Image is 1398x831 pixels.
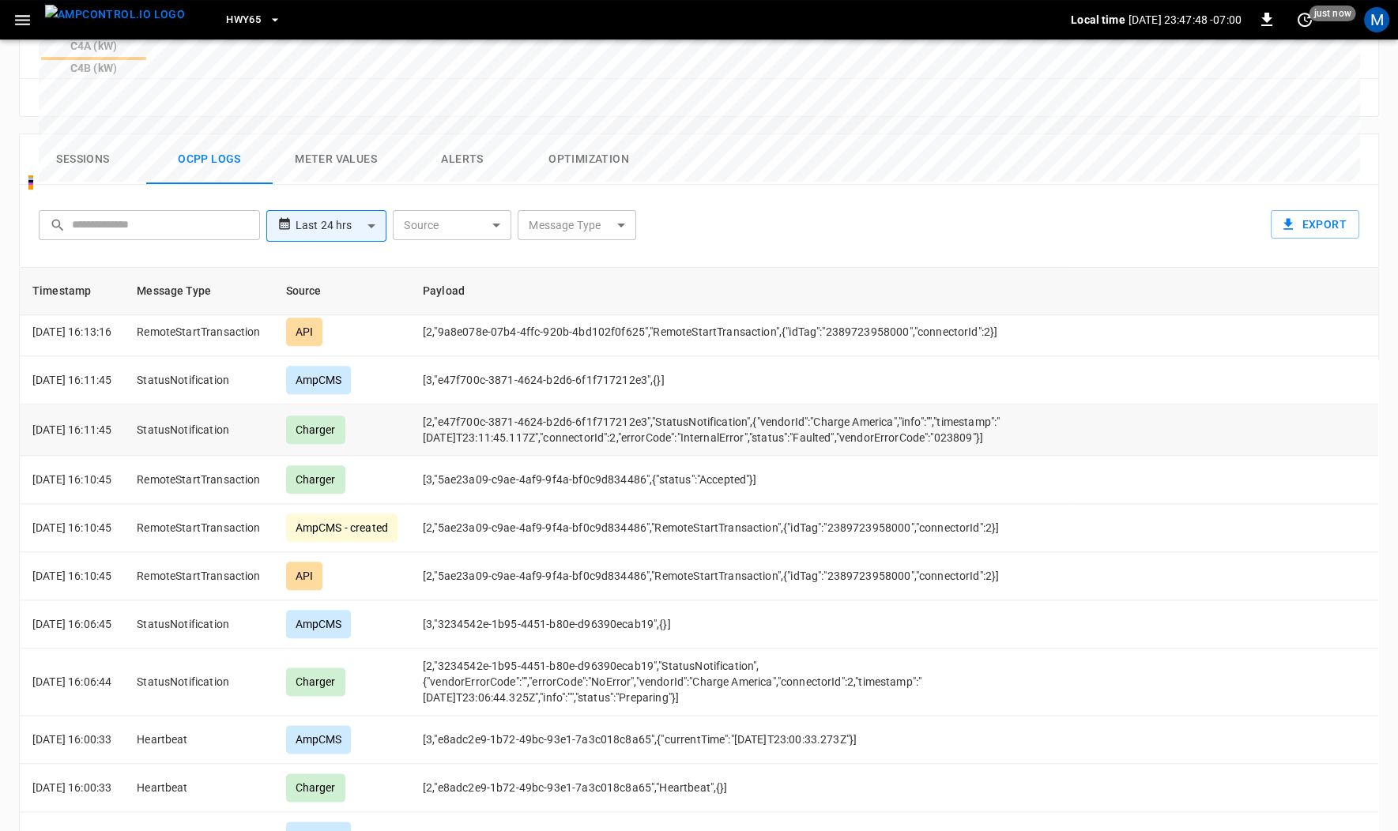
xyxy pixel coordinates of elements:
[410,600,1070,649] td: [3,"3234542e-1b95-4451-b80e-d96390ecab19",{}]
[32,731,111,747] p: [DATE] 16:00:33
[1071,12,1125,28] p: Local time
[20,268,124,315] th: Timestamp
[526,134,652,185] button: Optimization
[124,764,273,812] td: Heartbeat
[1292,7,1317,32] button: set refresh interval
[273,134,399,185] button: Meter Values
[286,562,322,590] div: API
[410,649,1070,716] td: [2,"3234542e-1b95-4451-b80e-d96390ecab19","StatusNotification",{"vendorErrorCode":"","errorCode":...
[32,324,111,340] p: [DATE] 16:13:16
[124,268,273,315] th: Message Type
[146,134,273,185] button: Ocpp logs
[124,600,273,649] td: StatusNotification
[286,610,352,638] div: AmpCMS
[296,211,386,241] div: Last 24 hrs
[1309,6,1356,21] span: just now
[410,504,1070,552] td: [2,"5ae23a09-c9ae-4af9-9f4a-bf0c9d834486","RemoteStartTransaction",{"idTag":"2389723958000","conn...
[273,268,410,315] th: Source
[124,552,273,600] td: RemoteStartTransaction
[45,5,185,24] img: ampcontrol.io logo
[124,504,273,552] td: RemoteStartTransaction
[32,674,111,690] p: [DATE] 16:06:44
[286,513,398,542] div: AmpCMS - created
[32,780,111,795] p: [DATE] 16:00:33
[20,134,146,185] button: Sessions
[286,465,345,494] div: Charger
[1271,210,1359,239] button: Export
[286,773,345,802] div: Charger
[410,716,1070,764] td: [3,"e8adc2e9-1b72-49bc-93e1-7a3c018c8a65",{"currentTime":"[DATE]T23:00:33.273Z"}]
[399,134,526,185] button: Alerts
[32,616,111,632] p: [DATE] 16:06:45
[32,372,111,388] p: [DATE] 16:11:45
[32,472,111,487] p: [DATE] 16:10:45
[32,422,111,438] p: [DATE] 16:11:45
[410,552,1070,600] td: [2,"5ae23a09-c9ae-4af9-9f4a-bf0c9d834486","RemoteStartTransaction",{"idTag":"2389723958000","conn...
[1129,12,1242,28] p: [DATE] 23:47:48 -07:00
[286,725,352,754] div: AmpCMS
[410,268,1070,315] th: Payload
[286,667,345,696] div: Charger
[1364,7,1389,32] div: profile-icon
[32,520,111,536] p: [DATE] 16:10:45
[410,764,1070,812] td: [2,"e8adc2e9-1b72-49bc-93e1-7a3c018c8a65","Heartbeat",{}]
[220,5,288,36] button: HWY65
[226,11,261,29] span: HWY65
[124,649,273,716] td: StatusNotification
[124,456,273,504] td: RemoteStartTransaction
[124,716,273,764] td: Heartbeat
[32,568,111,584] p: [DATE] 16:10:45
[410,456,1070,504] td: [3,"5ae23a09-c9ae-4af9-9f4a-bf0c9d834486",{"status":"Accepted"}]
